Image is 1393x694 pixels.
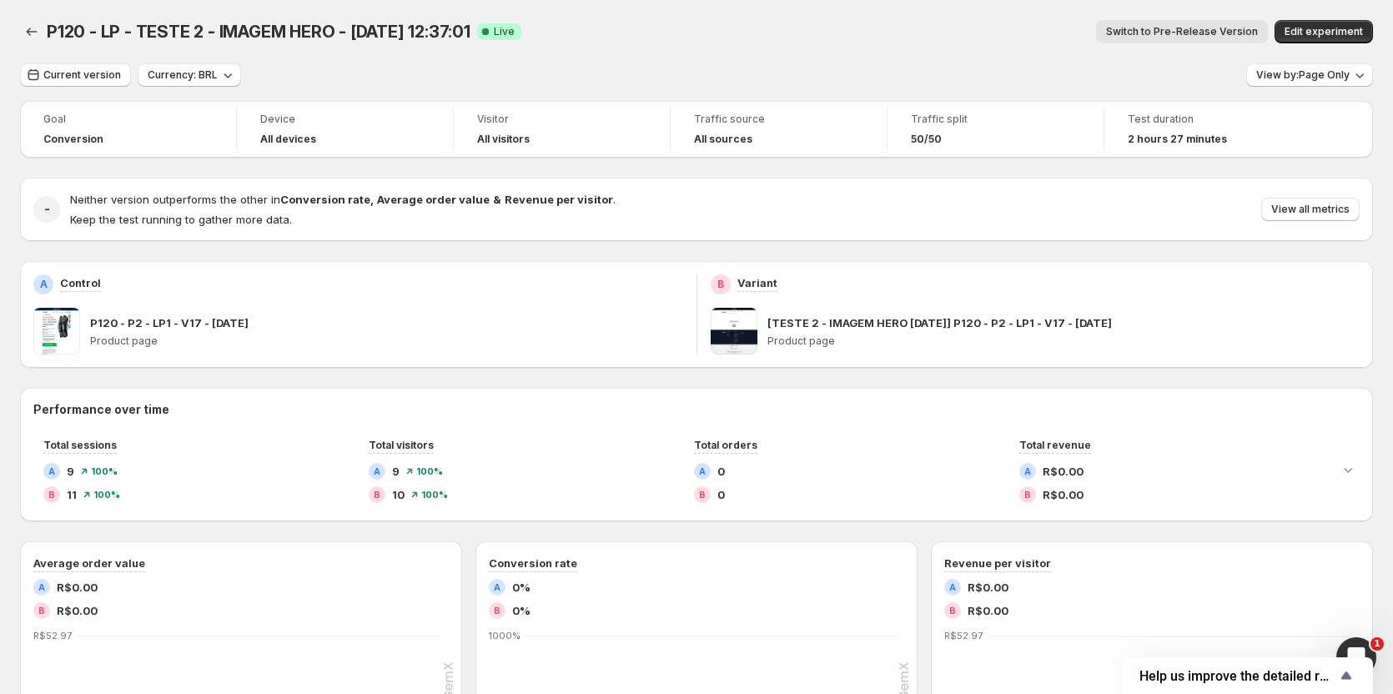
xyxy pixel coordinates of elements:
h2: A [48,466,55,476]
h2: A [374,466,380,476]
h2: B [717,278,724,291]
text: R$52.97 [33,630,72,641]
button: Back [20,20,43,43]
a: VisitorAll visitors [477,111,646,148]
h4: All visitors [477,133,530,146]
button: Show survey - Help us improve the detailed report for A/B campaigns [1139,666,1356,686]
span: Total visitors [369,439,434,451]
span: 0 [717,463,725,480]
span: Current version [43,68,121,82]
span: 2 hours 27 minutes [1128,133,1227,146]
a: Traffic split50/50 [911,111,1080,148]
span: Visitor [477,113,646,126]
span: 1 [1370,637,1384,651]
h4: All sources [694,133,752,146]
iframe: Intercom live chat [1336,637,1376,677]
h3: Conversion rate [489,555,577,571]
p: P120 - P2 - LP1 - V17 - [DATE] [90,314,249,331]
strong: , [370,193,374,206]
h4: All devices [260,133,316,146]
text: 1000% [489,630,520,641]
span: 100 % [416,466,443,476]
span: R$0.00 [968,579,1008,596]
span: Device [260,113,430,126]
span: Test duration [1128,113,1298,126]
span: 9 [392,463,400,480]
h2: A [699,466,706,476]
span: Keep the test running to gather more data. [70,213,292,226]
h2: A [38,582,45,592]
strong: Average order value [377,193,490,206]
strong: Conversion rate [280,193,370,206]
span: Traffic split [911,113,1080,126]
button: View by:Page Only [1246,63,1373,87]
h2: - [44,201,50,218]
h2: B [949,606,956,616]
span: Help us improve the detailed report for A/B campaigns [1139,668,1336,684]
span: Total orders [694,439,757,451]
span: 0% [512,579,531,596]
h2: B [1024,490,1031,500]
p: Product page [767,334,1360,348]
span: Neither version outperforms the other in . [70,193,616,206]
button: View all metrics [1261,198,1360,221]
button: Edit experiment [1275,20,1373,43]
a: Traffic sourceAll sources [694,111,863,148]
a: GoalConversion [43,111,213,148]
h2: A [1024,466,1031,476]
span: Conversion [43,133,103,146]
h2: B [38,606,45,616]
p: Product page [90,334,683,348]
span: Goal [43,113,213,126]
span: Edit experiment [1285,25,1363,38]
p: Control [60,274,101,291]
span: Switch to Pre-Release Version [1106,25,1258,38]
span: 0% [512,602,531,619]
h3: Revenue per visitor [944,555,1051,571]
span: 9 [67,463,74,480]
h2: B [494,606,500,616]
a: Test duration2 hours 27 minutes [1128,111,1298,148]
h2: Performance over time [33,401,1360,418]
span: Total sessions [43,439,117,451]
button: Current version [20,63,131,87]
span: 11 [67,486,77,503]
span: R$0.00 [1043,486,1084,503]
span: 0 [717,486,725,503]
h3: Average order value [33,555,145,571]
span: R$0.00 [57,602,98,619]
span: R$0.00 [968,602,1008,619]
span: View by: Page Only [1256,68,1350,82]
span: 50/50 [911,133,942,146]
strong: & [493,193,501,206]
button: Currency: BRL [138,63,241,87]
text: R$52.97 [944,630,983,641]
h2: A [949,582,956,592]
span: Total revenue [1019,439,1091,451]
strong: Revenue per visitor [505,193,613,206]
h2: B [48,490,55,500]
button: Expand chart [1336,458,1360,481]
h2: A [40,278,48,291]
span: View all metrics [1271,203,1350,216]
span: R$0.00 [1043,463,1084,480]
span: 100 % [421,490,448,500]
span: 100 % [93,490,120,500]
a: DeviceAll devices [260,111,430,148]
h2: B [374,490,380,500]
h2: A [494,582,500,592]
span: 100 % [91,466,118,476]
h2: B [699,490,706,500]
span: 10 [392,486,405,503]
p: Variant [737,274,777,291]
img: P120 - P2 - LP1 - V17 - 16/08/25 [33,308,80,355]
button: Switch to Pre-Release Version [1096,20,1268,43]
img: [TESTE 2 - IMAGEM HERO 18/09/25] P120 - P2 - LP1 - V17 - 16/08/25 [711,308,757,355]
span: Live [494,25,515,38]
span: Currency: BRL [148,68,218,82]
span: P120 - LP - TESTE 2 - IMAGEM HERO - [DATE] 12:37:01 [47,22,470,42]
p: [TESTE 2 - IMAGEM HERO [DATE]] P120 - P2 - LP1 - V17 - [DATE] [767,314,1112,331]
span: R$0.00 [57,579,98,596]
span: Traffic source [694,113,863,126]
